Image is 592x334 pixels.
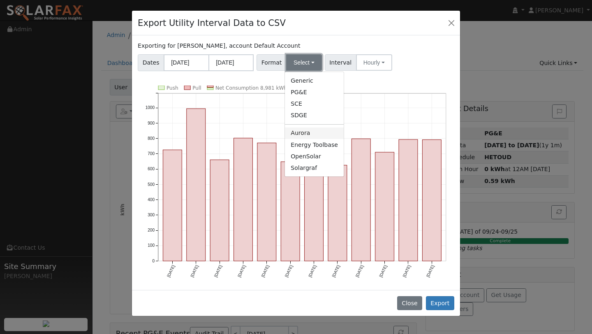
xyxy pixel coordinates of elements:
[166,264,176,278] text: [DATE]
[190,264,199,278] text: [DATE]
[402,264,412,278] text: [DATE]
[153,259,155,263] text: 0
[148,121,155,125] text: 900
[285,86,344,98] a: PG&E
[261,264,270,278] text: [DATE]
[138,42,300,50] label: Exporting for [PERSON_NAME], account Default Account
[356,54,392,71] button: Hourly
[399,139,418,261] rect: onclick=""
[426,296,454,310] button: Export
[210,160,229,261] rect: onclick=""
[148,213,155,217] text: 300
[213,264,223,278] text: [DATE]
[148,197,155,202] text: 400
[355,264,364,278] text: [DATE]
[285,151,344,162] a: OpenSolar
[138,16,286,30] h4: Export Utility Interval Data to CSV
[378,264,388,278] text: [DATE]
[397,296,422,310] button: Close
[328,165,347,261] rect: onclick=""
[285,75,344,86] a: Generic
[423,139,442,261] rect: onclick=""
[148,243,155,248] text: 100
[148,167,155,171] text: 600
[286,54,322,71] button: Select
[192,85,201,91] text: Pull
[425,264,435,278] text: [DATE]
[138,54,164,71] span: Dates
[285,139,344,151] a: Energy Toolbase
[308,264,317,278] text: [DATE]
[375,152,394,261] rect: onclick=""
[166,85,178,91] text: Push
[215,85,287,91] text: Net Consumption 8,981 kWh
[284,264,294,278] text: [DATE]
[285,162,344,174] a: Solargraf
[285,98,344,110] a: SCE
[148,182,155,186] text: 500
[305,160,324,261] rect: onclick=""
[148,136,155,141] text: 800
[148,228,155,232] text: 200
[331,264,341,278] text: [DATE]
[187,109,206,261] rect: onclick=""
[146,105,155,110] text: 1000
[351,139,370,261] rect: onclick=""
[325,54,356,71] span: Interval
[285,128,344,139] a: Aurora
[257,143,276,261] rect: onclick=""
[234,138,253,261] rect: onclick=""
[285,110,344,121] a: SDGE
[257,54,287,71] span: Format
[281,162,300,261] rect: onclick=""
[237,264,246,278] text: [DATE]
[163,150,182,261] rect: onclick=""
[446,17,457,28] button: Close
[148,151,155,156] text: 700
